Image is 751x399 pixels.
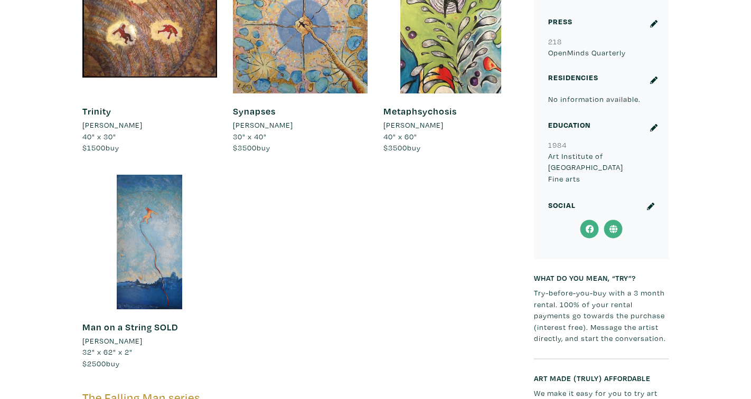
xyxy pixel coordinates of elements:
[82,119,143,131] li: [PERSON_NAME]
[383,105,457,117] a: Metaphsychosis
[82,142,119,153] span: buy
[534,273,669,282] h6: What do you mean, “try”?
[82,358,106,368] span: $2500
[548,120,590,130] small: Education
[548,200,576,210] small: Social
[233,131,267,141] span: 30" x 40"
[233,142,270,153] span: buy
[82,335,217,347] a: [PERSON_NAME]
[534,287,669,344] p: Try-before-you-buy with a 3 month rental. 100% of your rental payments go towards the purchase (i...
[233,119,293,131] li: [PERSON_NAME]
[233,142,257,153] span: $3500
[548,36,562,46] small: 218
[383,142,407,153] span: $3500
[233,119,368,131] a: [PERSON_NAME]
[383,142,421,153] span: buy
[548,72,598,82] small: Residencies
[534,374,669,383] h6: Art made (truly) affordable
[82,358,120,368] span: buy
[82,131,116,141] span: 40" x 30"
[383,119,444,131] li: [PERSON_NAME]
[548,140,567,150] small: 1984
[548,94,641,104] small: No information available.
[383,119,518,131] a: [PERSON_NAME]
[82,321,178,333] a: Man on a String SOLD
[82,142,106,153] span: $1500
[82,119,217,131] a: [PERSON_NAME]
[82,335,143,347] li: [PERSON_NAME]
[383,131,417,141] span: 40" x 60"
[233,105,276,117] a: Synapses
[548,47,654,59] p: OpenMinds Quarterly
[548,150,654,185] p: Art Institute of [GEOGRAPHIC_DATA] Fine arts
[82,105,111,117] a: Trinity
[82,347,133,357] span: 32" x 62" x 2"
[548,16,572,26] small: Press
